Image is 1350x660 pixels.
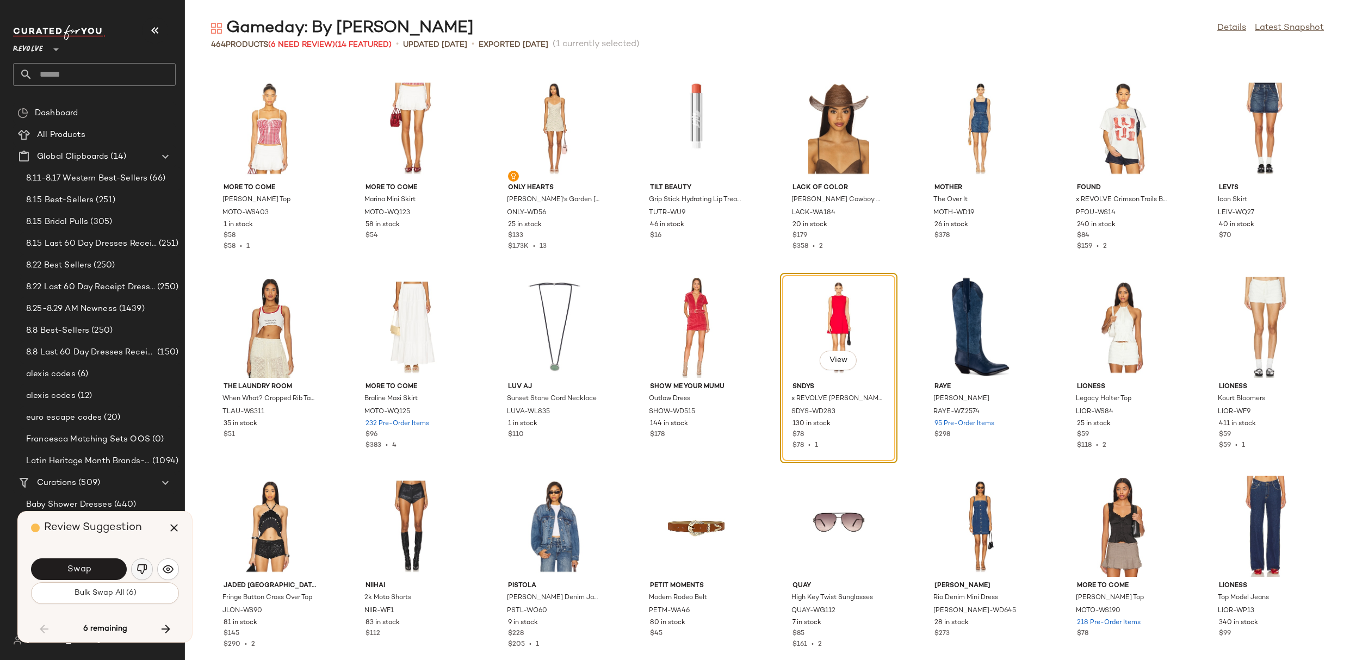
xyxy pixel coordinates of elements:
[396,38,399,51] span: •
[933,394,989,404] span: [PERSON_NAME]
[1068,277,1178,378] img: LIOR-WS84_V1.jpg
[508,641,525,648] span: $205
[1218,593,1269,603] span: Top Model Jeans
[1219,231,1231,241] span: $70
[1077,220,1116,230] span: 240 in stock
[1077,442,1092,449] span: $118
[268,41,335,49] span: (6 Need Review)
[1219,629,1231,639] span: $99
[364,195,416,205] span: Marina Mini Skirt
[792,581,885,591] span: Quay
[222,593,312,603] span: Fringe Button Cross Over Top
[1077,382,1169,392] span: LIONESS
[366,581,458,591] span: NIIHAI
[1076,195,1168,205] span: x REVOLVE Crimson Trails Boots Tee
[357,476,467,577] img: NIIR-WF1_V1.jpg
[649,606,690,616] span: PETM-WA46
[829,356,847,365] span: View
[112,499,137,511] span: (440)
[251,641,255,648] span: 2
[508,430,524,440] span: $110
[366,382,458,392] span: MORE TO COME
[508,581,600,591] span: PISTOLA
[529,243,540,250] span: •
[792,231,807,241] span: $179
[641,476,751,577] img: PETM-WA46_V1.jpg
[37,151,108,163] span: Global Clipboards
[934,618,969,628] span: 28 in stock
[510,173,517,179] img: svg%3e
[236,243,246,250] span: •
[1076,394,1131,404] span: Legacy Halter Top
[1068,476,1178,577] img: MOTO-WS190_V1.jpg
[1219,581,1311,591] span: LIONESS
[1218,195,1247,205] span: Icon Skirt
[1077,629,1088,639] span: $78
[26,259,91,272] span: 8.22 Best Sellers
[649,593,707,603] span: Modern Rodeo Belt
[37,477,76,489] span: Curations
[392,442,397,449] span: 4
[366,419,429,429] span: 232 Pre-Order Items
[784,476,894,577] img: QUAY-WG112_V1.jpg
[357,78,467,179] img: MOTO-WQ123_V1.jpg
[366,220,400,230] span: 58 in stock
[224,382,316,392] span: The Laundry Room
[26,390,76,402] span: alexis codes
[934,183,1027,193] span: MOTHER
[26,499,112,511] span: Baby Shower Dresses
[508,382,600,392] span: Luv AJ
[472,38,474,51] span: •
[1210,78,1320,179] img: LEIV-WQ27_V1.jpg
[784,277,894,378] img: SDYS-WD283_V1.jpg
[147,172,165,185] span: (66)
[650,419,688,429] span: 144 in stock
[1210,277,1320,378] img: LIOR-WF9_V1.jpg
[26,281,155,294] span: 8.22 Last 60 Day Receipt Dresses
[1076,407,1113,417] span: LIOR-WS84
[83,624,127,634] span: 6 remaining
[224,641,240,648] span: $290
[540,243,547,250] span: 13
[224,231,236,241] span: $58
[791,593,873,603] span: High Key Twist Sunglasses
[791,606,835,616] span: QUAY-WG112
[215,277,325,378] img: TLAU-WS311_V1.jpg
[1103,442,1106,449] span: 2
[792,220,827,230] span: 20 in stock
[1076,208,1116,218] span: PFOU-WS14
[508,419,537,429] span: 1 in stock
[211,17,474,39] div: Gameday: By [PERSON_NAME]
[1210,476,1320,577] img: LIOR-WP13_V1.jpg
[934,220,968,230] span: 26 in stock
[508,231,523,241] span: $133
[784,78,894,179] img: LACK-WA184_V1.jpg
[649,407,695,417] span: SHOW-WD515
[508,220,542,230] span: 25 in stock
[163,564,174,575] img: svg%3e
[507,606,547,616] span: PSTL-WO60
[934,629,950,639] span: $273
[933,593,998,603] span: Rio Denim Mini Dress
[224,581,316,591] span: Jaded [GEOGRAPHIC_DATA]
[650,183,742,193] span: Tilt Beauty
[366,629,380,639] span: $112
[792,243,808,250] span: $358
[155,281,178,294] span: (250)
[26,455,150,468] span: Latin Heritage Month Brands- DO NOT DELETE
[222,195,290,205] span: [PERSON_NAME] Top
[1218,606,1254,616] span: LIOR-WP13
[31,558,127,580] button: Swap
[926,277,1036,378] img: RAYE-WZ2574_V1.jpg
[1077,430,1089,440] span: $59
[791,208,835,218] span: LACK-WA184
[1219,442,1231,449] span: $59
[650,430,665,440] span: $178
[117,303,145,315] span: (1439)
[381,442,392,449] span: •
[1077,243,1092,250] span: $159
[13,25,106,40] img: cfy_white_logo.C9jOOHJF.svg
[222,606,262,616] span: JLON-WS90
[934,382,1027,392] span: RAYE
[1076,593,1144,603] span: [PERSON_NAME] Top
